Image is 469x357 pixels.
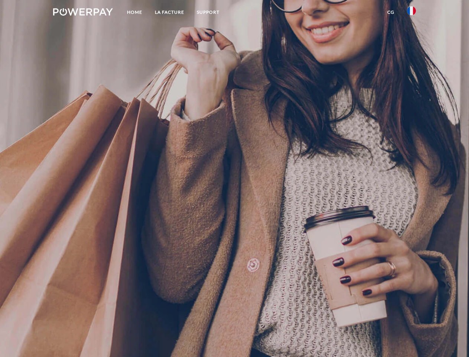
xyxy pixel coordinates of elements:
[407,6,416,15] img: fr
[121,6,149,19] a: Home
[190,6,226,19] a: Support
[149,6,190,19] a: LA FACTURE
[381,6,401,19] a: CG
[53,8,113,16] img: logo-powerpay-white.svg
